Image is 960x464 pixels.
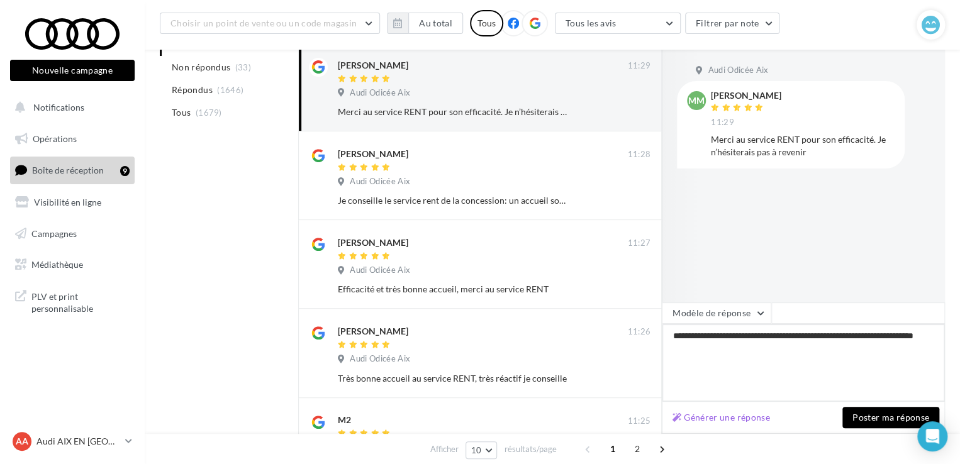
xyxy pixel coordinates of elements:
[627,60,650,72] span: 11:29
[711,133,895,158] div: Merci au service RENT pour son efficacité. Je n’hésiterais pas à revenir
[31,259,83,270] span: Médiathèque
[504,443,556,455] span: résultats/page
[566,18,617,28] span: Tous les avis
[160,13,380,34] button: Choisir un point de vente ou un code magasin
[172,106,191,119] span: Tous
[842,407,939,428] button: Poster ma réponse
[31,228,77,238] span: Campagnes
[711,91,781,100] div: [PERSON_NAME]
[627,416,650,427] span: 11:25
[32,165,104,175] span: Boîte de réception
[338,59,408,72] div: [PERSON_NAME]
[10,60,135,81] button: Nouvelle campagne
[350,265,410,276] span: Audi Odicée Aix
[387,13,463,34] button: Au total
[8,94,132,121] button: Notifications
[627,439,647,459] span: 2
[917,421,947,451] div: Open Intercom Messenger
[430,443,459,455] span: Afficher
[172,61,230,74] span: Non répondus
[627,238,650,249] span: 11:27
[350,176,410,187] span: Audi Odicée Aix
[8,283,137,320] a: PLV et print personnalisable
[711,117,734,128] span: 11:29
[338,372,569,385] div: Très bonne accueil au service RENT, très réactif je conseille
[34,197,101,207] span: Visibilité en ligne
[688,94,705,107] span: MM
[338,236,408,249] div: [PERSON_NAME]
[172,84,213,96] span: Répondus
[33,133,77,144] span: Opérations
[667,410,775,425] button: Générer une réponse
[350,353,410,365] span: Audi Odicée Aix
[627,149,650,160] span: 11:28
[8,221,137,247] a: Campagnes
[603,439,623,459] span: 1
[8,251,137,278] a: Médiathèque
[471,445,482,455] span: 10
[120,166,130,176] div: 9
[338,194,569,207] div: Je conseille le service rent de la concession: un accueil souriant!
[338,414,351,426] div: M2
[31,288,130,315] span: PLV et print personnalisable
[16,435,28,448] span: AA
[33,102,84,113] span: Notifications
[8,157,137,184] a: Boîte de réception9
[338,283,569,296] div: Efficacité et très bonne accueil, merci au service RENT
[685,13,780,34] button: Filtrer par note
[470,10,503,36] div: Tous
[708,65,768,76] span: Audi Odicée Aix
[466,441,498,459] button: 10
[627,326,650,338] span: 11:26
[662,302,771,324] button: Modèle de réponse
[408,13,463,34] button: Au total
[8,189,137,216] a: Visibilité en ligne
[235,62,251,72] span: (33)
[338,106,569,118] div: Merci au service RENT pour son efficacité. Je n’hésiterais pas à revenir
[36,435,120,448] p: Audi AIX EN [GEOGRAPHIC_DATA]
[10,429,135,453] a: AA Audi AIX EN [GEOGRAPHIC_DATA]
[170,18,357,28] span: Choisir un point de vente ou un code magasin
[338,325,408,338] div: [PERSON_NAME]
[217,85,243,95] span: (1646)
[555,13,681,34] button: Tous les avis
[8,126,137,152] a: Opérations
[196,108,222,118] span: (1679)
[338,148,408,160] div: [PERSON_NAME]
[350,87,410,99] span: Audi Odicée Aix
